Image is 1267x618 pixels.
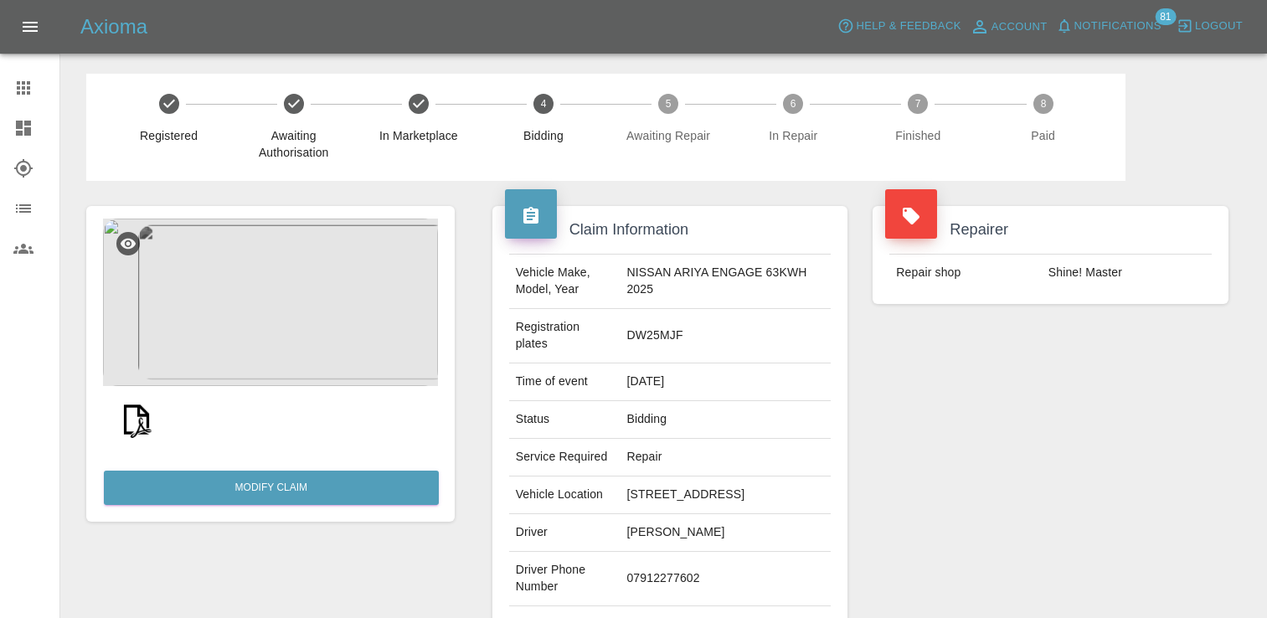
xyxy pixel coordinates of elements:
[509,309,621,363] td: Registration plates
[541,98,547,110] text: 4
[509,514,621,552] td: Driver
[863,127,974,144] span: Finished
[620,439,831,476] td: Repair
[363,127,474,144] span: In Marketplace
[620,514,831,552] td: [PERSON_NAME]
[915,98,921,110] text: 7
[987,127,1099,144] span: Paid
[509,552,621,606] td: Driver Phone Number
[620,401,831,439] td: Bidding
[991,18,1048,37] span: Account
[238,127,349,161] span: Awaiting Authorisation
[1040,98,1046,110] text: 8
[1195,17,1243,36] span: Logout
[889,255,1041,291] td: Repair shop
[1052,13,1166,39] button: Notifications
[103,219,438,386] img: 5ad7cf47-0727-4396-8322-9a97188f312c
[509,255,621,309] td: Vehicle Make, Model, Year
[738,127,849,144] span: In Repair
[509,439,621,476] td: Service Required
[10,7,50,47] button: Open drawer
[620,552,831,606] td: 07912277602
[833,13,965,39] button: Help & Feedback
[80,13,147,40] h5: Axioma
[1042,255,1212,291] td: Shine! Master
[856,17,961,36] span: Help & Feedback
[487,127,599,144] span: Bidding
[666,98,672,110] text: 5
[1155,8,1176,25] span: 81
[620,363,831,401] td: [DATE]
[104,471,439,505] a: Modify Claim
[1074,17,1161,36] span: Notifications
[509,476,621,514] td: Vehicle Location
[509,363,621,401] td: Time of event
[620,476,831,514] td: [STREET_ADDRESS]
[113,127,224,144] span: Registered
[620,255,831,309] td: NISSAN ARIYA ENGAGE 63KWH 2025
[620,309,831,363] td: DW25MJF
[966,13,1052,40] a: Account
[1172,13,1247,39] button: Logout
[505,219,836,241] h4: Claim Information
[110,393,163,446] img: 68ca7f0ce132b4029a167bbe
[509,401,621,439] td: Status
[885,219,1216,241] h4: Repairer
[613,127,724,144] span: Awaiting Repair
[791,98,796,110] text: 6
